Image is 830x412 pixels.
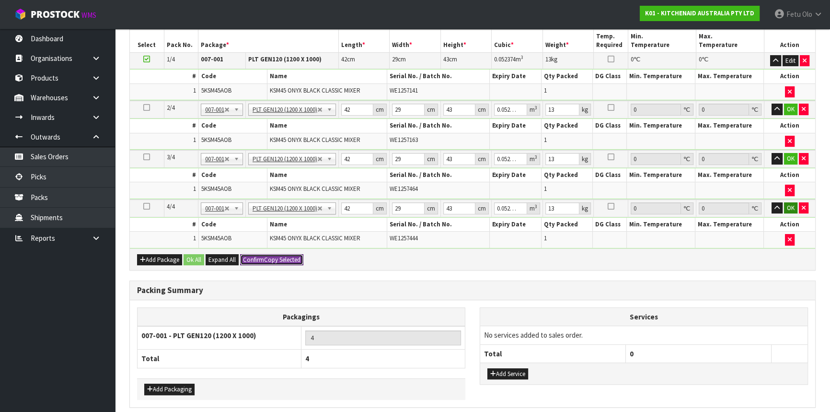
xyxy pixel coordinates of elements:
span: Olo [802,10,812,19]
th: Expiry Date [490,218,541,232]
div: cm [373,202,387,214]
span: 0 [699,55,702,63]
th: Total [480,344,626,363]
th: Code [198,218,267,232]
span: ProStock [31,8,80,21]
button: Add Package [137,254,182,266]
th: Min. Temperature [627,168,695,182]
strong: 007-001 [201,55,223,63]
th: Name [267,119,387,133]
span: WE1257141 [390,86,418,94]
th: Serial No. / Batch No. [387,70,490,83]
span: 1 [193,234,196,242]
th: Action [764,119,815,133]
button: Add Packaging [144,384,195,395]
th: Max. Temperature [695,218,764,232]
span: 1 [193,136,196,144]
th: Width [390,30,440,52]
strong: K01 - KITCHENAID AUSTRALIA PTY LTD [645,9,754,17]
th: Packagings [138,307,465,326]
th: Max. Temperature [695,168,764,182]
th: Max. Temperature [696,30,764,52]
button: Ok All [184,254,204,266]
th: Expiry Date [490,70,541,83]
th: Min. Temperature [627,119,695,133]
sup: 3 [521,54,523,60]
th: Qty Packed [541,218,592,232]
th: Weight [542,30,594,52]
th: DG Class [592,119,627,133]
th: Cubic [492,30,543,52]
div: cm [373,104,387,116]
th: Code [198,168,267,182]
sup: 3 [535,105,537,111]
span: 1 [544,185,547,193]
button: OK [784,202,797,214]
th: DG Class [592,168,627,182]
th: Qty Packed [541,70,592,83]
td: ℃ [628,52,696,69]
h3: Packing Summary [137,286,808,295]
span: 1 [193,185,196,193]
span: PLT GEN120 (1200 X 1000) [253,203,317,214]
span: 42 [341,55,347,63]
span: 1/4 [167,55,175,63]
div: cm [475,153,489,165]
div: ℃ [681,202,693,214]
span: KSM45 ONYX BLACK CLASSIC MIXER [270,185,360,193]
th: Qty Packed [541,119,592,133]
span: 5KSM45AOB [201,185,231,193]
button: Add Service [487,368,528,380]
th: Expiry Date [490,119,541,133]
strong: 007-001 - PLT GEN120 (1200 X 1000) [141,331,256,340]
td: ℃ [696,52,764,69]
span: KSM45 ONYX BLACK CLASSIC MIXER [270,234,360,242]
button: Expand All [206,254,239,266]
th: # [130,218,198,232]
th: Max. Temperature [695,70,764,83]
span: PLT GEN120 (1200 X 1000) [253,153,317,165]
div: cm [425,202,438,214]
div: ℃ [749,153,761,165]
span: 0 [631,55,634,63]
div: cm [425,153,438,165]
th: Height [440,30,491,52]
th: Temp. Required [594,30,628,52]
th: Action [764,30,815,52]
div: ℃ [681,153,693,165]
a: K01 - KITCHENAID AUSTRALIA PTY LTD [640,6,760,21]
span: 007-001 [205,153,224,165]
th: DG Class [592,218,627,232]
span: KSM45 ONYX BLACK CLASSIC MIXER [270,136,360,144]
th: Package [198,30,338,52]
th: Length [338,30,390,52]
button: Edit [783,55,798,67]
td: cm [390,52,440,69]
span: Expand All [208,256,236,264]
span: 5KSM45AOB [201,136,231,144]
span: PLT GEN120 (1200 X 1000) [253,104,317,116]
th: Max. Temperature [695,119,764,133]
span: 5KSM45AOB [201,86,231,94]
th: Qty Packed [541,168,592,182]
td: No services added to sales order. [480,326,807,344]
span: 4 [305,354,309,363]
th: Min. Temperature [627,70,695,83]
div: kg [579,104,591,116]
span: 1 [193,86,196,94]
button: OK [784,104,797,115]
td: kg [542,52,594,69]
th: Code [198,70,267,83]
th: # [130,119,198,133]
strong: PLT GEN120 (1200 X 1000) [248,55,322,63]
td: cm [338,52,390,69]
th: Action [764,218,815,232]
div: ℃ [749,202,761,214]
th: Action [764,168,815,182]
div: m [527,104,540,116]
th: # [130,70,198,83]
span: WE1257163 [390,136,418,144]
div: cm [373,153,387,165]
span: 43 [443,55,449,63]
td: cm [440,52,491,69]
